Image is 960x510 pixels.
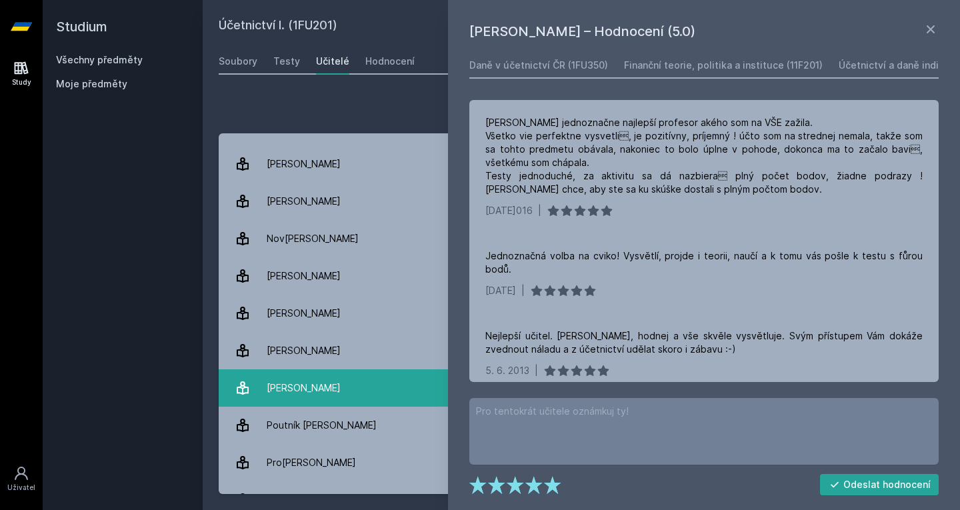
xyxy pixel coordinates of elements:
[273,48,300,75] a: Testy
[219,444,944,481] a: Pro[PERSON_NAME] 35 hodnocení 4.9
[267,375,341,401] div: [PERSON_NAME]
[267,225,359,252] div: Nov[PERSON_NAME]
[485,204,533,217] div: [DATE]016
[56,77,127,91] span: Moje předměty
[267,449,356,476] div: Pro[PERSON_NAME]
[820,474,939,495] button: Odeslat hodnocení
[219,295,944,332] a: [PERSON_NAME] 1 hodnocení 3.0
[485,249,923,276] div: Jednoznačná volba na cviko! Vysvětlí, projde i teorii, naučí a k tomu vás pošle k testu s fůrou b...
[219,55,257,68] div: Soubory
[267,300,341,327] div: [PERSON_NAME]
[535,364,538,377] div: |
[267,412,377,439] div: Poutník [PERSON_NAME]
[365,48,415,75] a: Hodnocení
[273,55,300,68] div: Testy
[485,364,529,377] div: 5. 6. 2013
[485,284,516,297] div: [DATE]
[267,188,341,215] div: [PERSON_NAME]
[219,332,944,369] a: [PERSON_NAME] 27 hodnocení 3.9
[365,55,415,68] div: Hodnocení
[316,48,349,75] a: Učitelé
[56,54,143,65] a: Všechny předměty
[219,369,944,407] a: [PERSON_NAME] 5 hodnocení 2.2
[521,284,525,297] div: |
[316,55,349,68] div: Učitelé
[219,407,944,444] a: Poutník [PERSON_NAME] 4 hodnocení 4.8
[219,16,795,37] h2: Účetnictví I. (1FU201)
[485,116,923,196] div: [PERSON_NAME] jednoznačne najlepší profesor akého som na VŠE zažila. Všetko vie perfektne vysvetl...
[219,48,257,75] a: Soubory
[7,483,35,493] div: Uživatel
[538,204,541,217] div: |
[219,183,944,220] a: [PERSON_NAME] 4 hodnocení 3.8
[267,337,341,364] div: [PERSON_NAME]
[3,459,40,499] a: Uživatel
[219,257,944,295] a: [PERSON_NAME] 35 hodnocení 4.7
[12,77,31,87] div: Study
[267,263,341,289] div: [PERSON_NAME]
[219,145,944,183] a: [PERSON_NAME] 4 hodnocení 3.8
[267,151,341,177] div: [PERSON_NAME]
[219,220,944,257] a: Nov[PERSON_NAME] 4 hodnocení 3.0
[3,53,40,94] a: Study
[485,329,923,356] div: Nejlepší učitel. [PERSON_NAME], hodnej a vše skvěle vysvětluje. Svým přístupem Vám dokáže zvednou...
